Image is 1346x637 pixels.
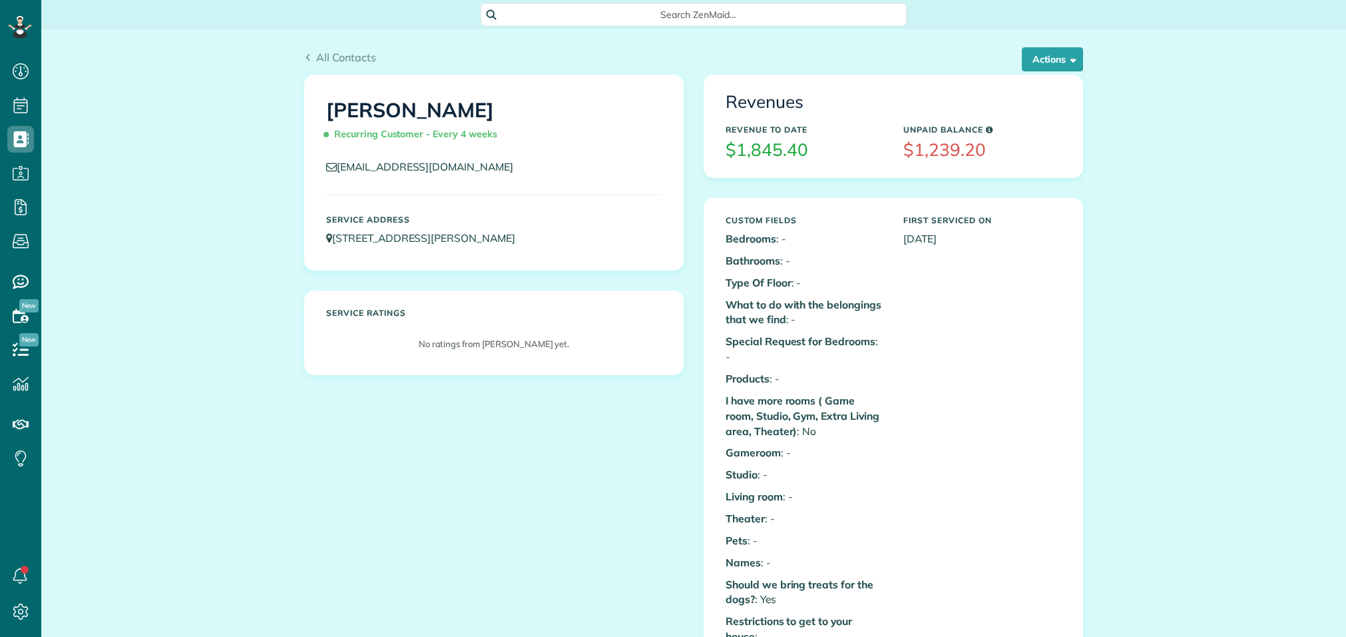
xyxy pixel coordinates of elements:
h3: $1,845.40 [726,141,883,160]
p: : - [726,334,883,364]
b: What to do with the belongings that we find [726,298,881,326]
span: New [19,299,39,313]
p: : - [726,371,883,386]
p: : - [726,555,883,570]
span: Recurring Customer - Every 4 weeks [326,123,503,146]
p: [DATE] [903,231,1061,247]
p: : - [726,231,883,247]
span: New [19,333,39,346]
p: : - [726,275,883,291]
a: [STREET_ADDRESS][PERSON_NAME] [326,231,528,245]
b: Bedrooms [726,232,776,245]
h1: [PERSON_NAME] [326,99,662,146]
b: Pets [726,534,748,547]
b: Living room [726,490,783,503]
b: Theater [726,512,765,525]
h5: Unpaid Balance [903,125,1061,134]
p: : - [726,297,883,328]
b: Gameroom [726,446,781,459]
b: Products [726,372,770,385]
h5: Service ratings [326,309,662,317]
p: No ratings from [PERSON_NAME] yet. [333,338,655,350]
b: Should we bring treats for the dogs? [726,578,873,606]
b: Bathrooms [726,254,780,267]
p: : - [726,533,883,548]
a: All Contacts [304,49,376,65]
button: Actions [1022,47,1083,71]
h3: $1,239.20 [903,141,1061,160]
p: : - [726,489,883,504]
h5: First Serviced On [903,216,1061,225]
p: : No [726,393,883,439]
h5: Service Address [326,215,662,224]
span: All Contacts [316,51,376,64]
h5: Custom Fields [726,216,883,225]
p: : - [726,467,883,482]
p: : - [726,511,883,526]
p: : Yes [726,577,883,608]
h3: Revenues [726,93,1061,112]
b: I have more rooms ( Game room, Studio, Gym, Extra Living area, Theater) [726,394,879,438]
p: : - [726,445,883,460]
b: Studio [726,468,758,481]
b: Type Of Floor [726,276,791,289]
a: [EMAIL_ADDRESS][DOMAIN_NAME] [326,160,526,173]
p: : - [726,253,883,269]
b: Names [726,556,761,569]
b: Special Request for Bedrooms [726,334,875,348]
h5: Revenue to Date [726,125,883,134]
